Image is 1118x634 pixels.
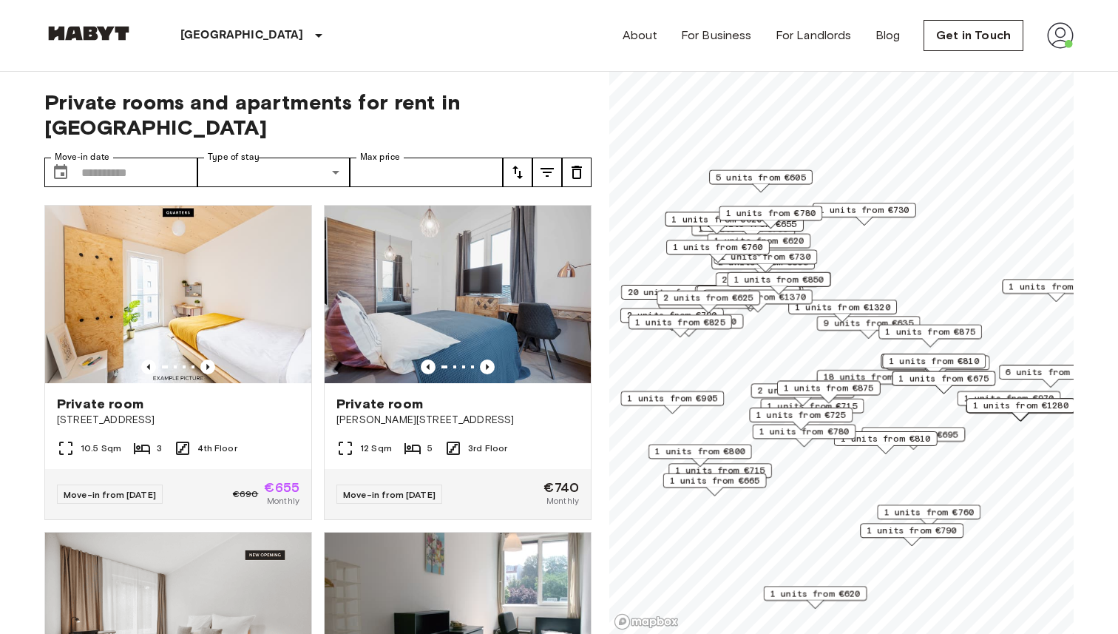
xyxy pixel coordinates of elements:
[157,442,162,455] span: 3
[663,473,767,496] div: Map marker
[777,380,881,403] div: Map marker
[628,286,723,299] span: 20 units from €655
[180,27,304,44] p: [GEOGRAPHIC_DATA]
[1047,22,1074,49] img: avatar
[722,273,813,286] span: 2 units from €655
[756,408,846,422] span: 1 units from €725
[725,206,816,220] span: 1 units from €780
[711,290,806,303] span: 1 units from €1370
[336,413,579,428] span: [PERSON_NAME][STREET_ADDRESS]
[666,240,770,263] div: Map marker
[819,203,909,217] span: 1 units from €730
[892,371,995,394] div: Map marker
[697,286,800,308] div: Map marker
[623,27,657,44] a: About
[957,391,1060,414] div: Map marker
[898,372,989,385] span: 1 units from €675
[634,314,743,337] div: Map marker
[673,240,763,254] span: 1 units from €760
[614,613,679,630] a: Mapbox logo
[881,354,984,377] div: Map marker
[784,381,874,394] span: 1 units from €875
[200,360,215,374] button: Previous image
[867,524,957,537] span: 1 units from €790
[999,365,1102,388] div: Map marker
[776,27,852,44] a: For Landlords
[868,428,958,441] span: 1 units from €695
[761,399,864,422] div: Map marker
[480,360,495,374] button: Previous image
[681,27,752,44] a: For Business
[55,151,109,163] label: Move-in date
[648,444,752,467] div: Map marker
[788,300,897,323] div: Map marker
[698,222,788,235] span: 1 units from €700
[709,169,813,192] div: Map marker
[751,383,855,406] div: Map marker
[824,317,914,330] span: 9 units from €635
[468,442,507,455] span: 3rd Floor
[770,587,861,600] span: 1 units from €620
[758,384,848,397] span: 2 units from €865
[714,235,804,248] span: 1 units from €620
[877,505,980,527] div: Map marker
[764,586,867,609] div: Map marker
[728,272,831,294] div: Map marker
[620,391,724,414] div: Map marker
[878,324,982,347] div: Map marker
[759,425,849,438] span: 1 units from €780
[57,395,143,413] span: Private room
[768,399,858,413] span: 1 units from €715
[817,316,921,339] div: Map marker
[824,371,919,384] span: 18 units from €650
[264,481,299,494] span: €655
[421,360,436,374] button: Previous image
[813,203,916,226] div: Map marker
[795,300,890,314] span: 1 units from €1320
[658,294,762,317] div: Map marker
[141,360,156,374] button: Previous image
[716,272,819,295] div: Map marker
[665,212,768,235] div: Map marker
[64,489,156,500] span: Move-in from [DATE]
[621,285,730,308] div: Map marker
[887,355,990,378] div: Map marker
[752,424,856,447] div: Map marker
[841,432,931,445] span: 1 units from €810
[716,170,806,183] span: 5 units from €605
[641,314,736,328] span: 1 units from €1150
[1009,280,1104,293] span: 1 units from €1100
[719,206,822,229] div: Map marker
[924,20,1023,51] a: Get in Touch
[197,442,237,455] span: 4th Floor
[963,392,1054,405] span: 1 units from €970
[966,399,1075,422] div: Map marker
[45,206,311,383] img: Marketing picture of unit DE-01-07-009-02Q
[360,442,392,455] span: 12 Sqm
[627,392,717,405] span: 1 units from €905
[860,523,963,546] div: Map marker
[889,354,979,368] span: 1 units from €810
[543,481,579,494] span: €740
[629,314,732,337] div: Map marker
[885,325,975,338] span: 1 units from €875
[714,249,817,272] div: Map marker
[727,272,830,295] div: Map marker
[966,398,1075,421] div: Map marker
[703,286,793,300] span: 3 units from €655
[267,494,299,507] span: Monthly
[655,445,745,458] span: 1 units from €800
[875,27,901,44] a: Blog
[720,250,810,263] span: 1 units from €730
[861,427,965,450] div: Map marker
[343,489,436,500] span: Move-in from [DATE]
[694,286,803,308] div: Map marker
[503,158,532,187] button: tune
[749,408,853,431] div: Map marker
[546,494,579,507] span: Monthly
[620,308,724,331] div: Map marker
[675,464,765,477] span: 1 units from €715
[427,442,433,455] span: 5
[671,212,762,226] span: 1 units from €620
[663,291,753,305] span: 2 units from €625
